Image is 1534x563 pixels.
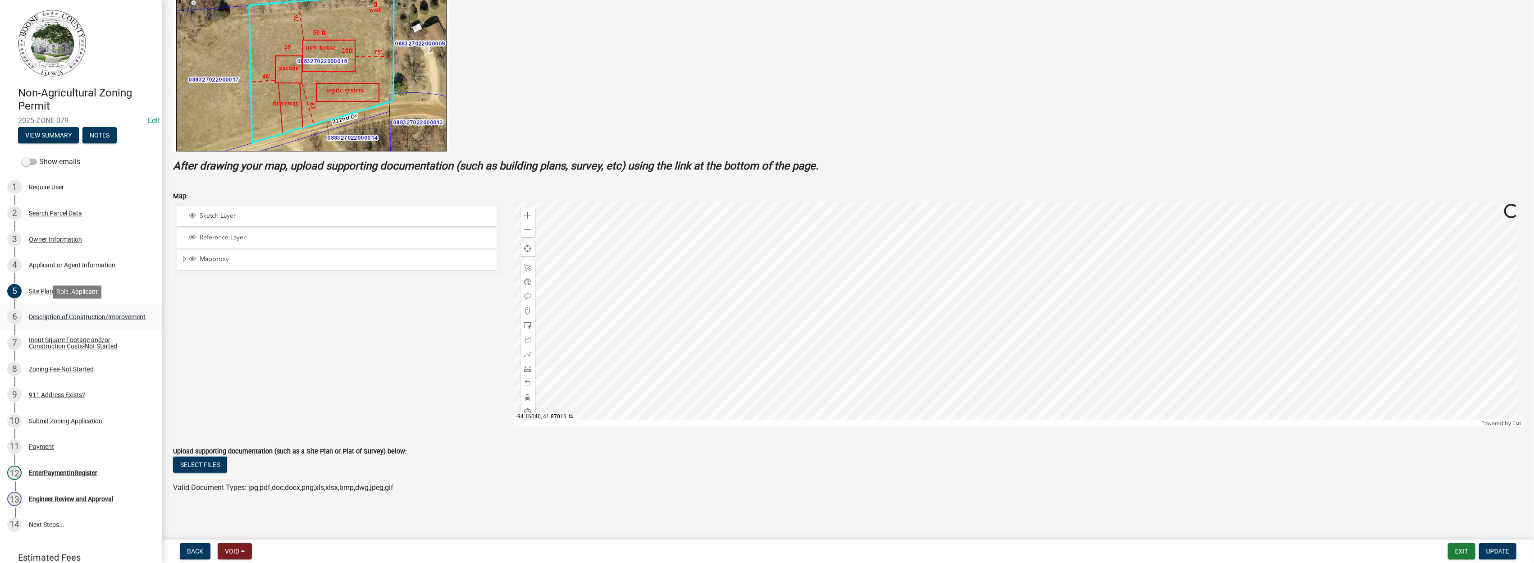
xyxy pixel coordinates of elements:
div: 911 Address Exists? [29,392,85,398]
span: Update [1486,548,1509,555]
div: 8 [7,362,22,376]
img: Boone County, Iowa [18,9,87,77]
div: Site Plan Details [29,288,73,294]
div: Owner Information [29,236,82,243]
div: Engineer Review and Approval [29,496,113,502]
h4: Non-Agricultural Zoning Permit [18,87,155,113]
div: 10 [7,414,22,428]
button: Back [180,543,210,559]
ul: Layer List [176,204,498,273]
strong: After drawing your map, upload supporting documentation (such as building plans, survey, etc) usi... [173,160,818,172]
button: Exit [1448,543,1475,559]
div: Applicant or Agent Information [29,262,115,268]
label: Show emails [22,156,80,167]
button: Update [1479,543,1516,559]
div: 14 [7,517,22,532]
div: EnterPaymentInRegister [29,470,97,476]
div: Mapproxy [187,255,493,264]
div: 12 [7,466,22,480]
wm-modal-confirm: Edit Application Number [148,116,160,125]
button: Notes [82,127,117,143]
div: 9 [7,388,22,402]
span: Reference Layer [197,233,493,242]
div: 11 [7,439,22,454]
div: 3 [7,232,22,247]
div: Search Parcel Data [29,210,82,216]
div: 1 [7,180,22,194]
div: Powered by [1479,420,1523,427]
div: Role: Applicant [53,285,101,298]
div: 7 [7,336,22,350]
wm-modal-confirm: Summary [18,132,79,139]
div: 6 [7,310,22,324]
span: Valid Document Types: jpg,pdf,doc,docx,png,xls,xlsx,bmp,dwg,jpeg,gif [173,483,393,492]
span: 2025-ZONE-079 [18,116,144,125]
label: Upload supporting documentation (such as a Site Plan or Plat of Survey) below: [173,449,406,455]
span: Expand [181,255,187,265]
span: Sketch Layer [197,212,493,220]
div: Zoom out [521,223,535,237]
div: Sketch Layer [187,212,493,221]
span: Back [187,548,203,555]
div: Input Square Footage and/or Construction Costs-Not Started [29,337,148,349]
wm-modal-confirm: Notes [82,132,117,139]
span: Mapproxy [197,255,493,263]
div: Require User [29,184,64,190]
div: Reference Layer [187,233,493,243]
div: 5 [7,284,22,298]
button: View Summary [18,127,79,143]
button: Void [218,543,252,559]
a: Edit [148,116,160,125]
div: 2 [7,206,22,220]
a: Esri [1512,420,1521,426]
li: Reference Layer [177,228,497,248]
div: 13 [7,492,22,506]
div: Payment [29,444,54,450]
div: Submit Zoning Application [29,418,102,424]
span: Void [225,548,239,555]
div: 4 [7,258,22,272]
div: Description of Construction/Improvement [29,314,146,320]
div: Zoning Fee-Not Started [29,366,94,372]
div: Find my location [521,242,535,256]
li: Mapproxy [177,250,497,270]
button: Select files [173,457,227,473]
li: Sketch Layer [177,206,497,227]
div: Zoom in [521,208,535,223]
label: Map: [173,193,187,200]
